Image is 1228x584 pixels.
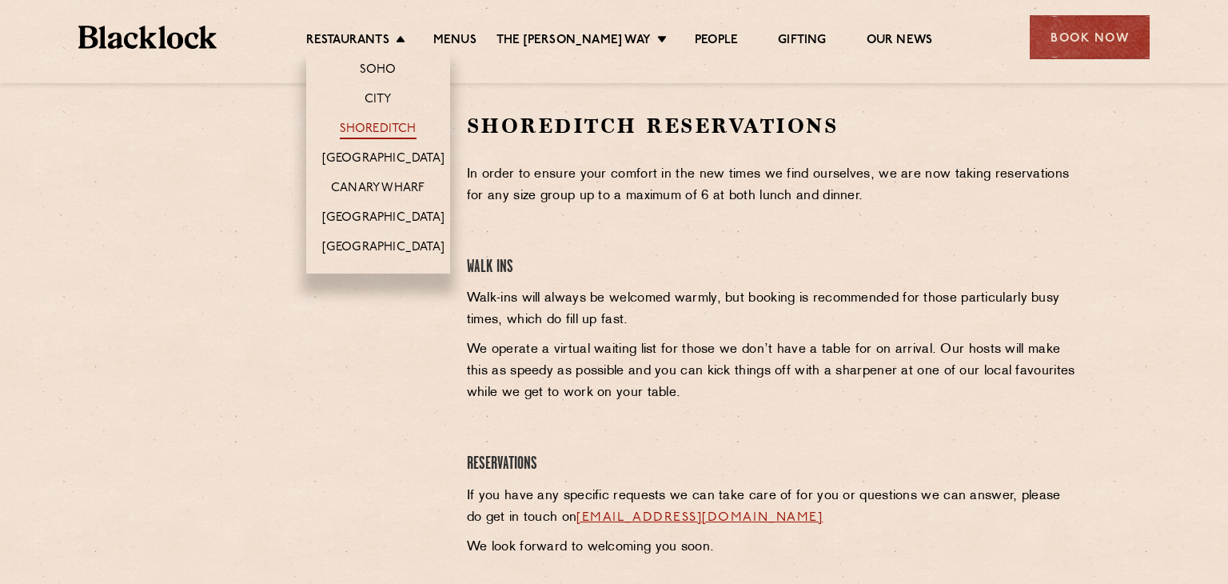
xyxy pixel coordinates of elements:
h4: Reservations [467,454,1080,475]
a: People [695,33,738,50]
a: The [PERSON_NAME] Way [496,33,651,50]
a: Restaurants [306,33,389,50]
p: If you have any specific requests we can take care of for you or questions we can answer, please ... [467,486,1080,529]
a: [GEOGRAPHIC_DATA] [322,240,445,258]
p: We operate a virtual waiting list for those we don’t have a table for on arrival. Our hosts will ... [467,339,1080,404]
h4: Walk Ins [467,257,1080,278]
a: Gifting [778,33,826,50]
a: Canary Wharf [331,181,425,198]
a: [GEOGRAPHIC_DATA] [322,210,445,228]
p: In order to ensure your comfort in the new times we find ourselves, we are now taking reservation... [467,164,1080,207]
a: Soho [360,62,397,80]
a: [EMAIL_ADDRESS][DOMAIN_NAME] [576,511,823,524]
p: We look forward to welcoming you soon. [467,537,1080,558]
a: City [365,92,392,110]
iframe: OpenTable make booking widget [206,112,385,353]
p: Walk-ins will always be welcomed warmly, but booking is recommended for those particularly busy t... [467,288,1080,331]
a: Menus [433,33,476,50]
div: Book Now [1030,15,1150,59]
a: [GEOGRAPHIC_DATA] [322,151,445,169]
a: Shoreditch [340,122,417,139]
h2: Shoreditch Reservations [467,112,1080,140]
img: BL_Textured_Logo-footer-cropped.svg [78,26,217,49]
a: Our News [867,33,933,50]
